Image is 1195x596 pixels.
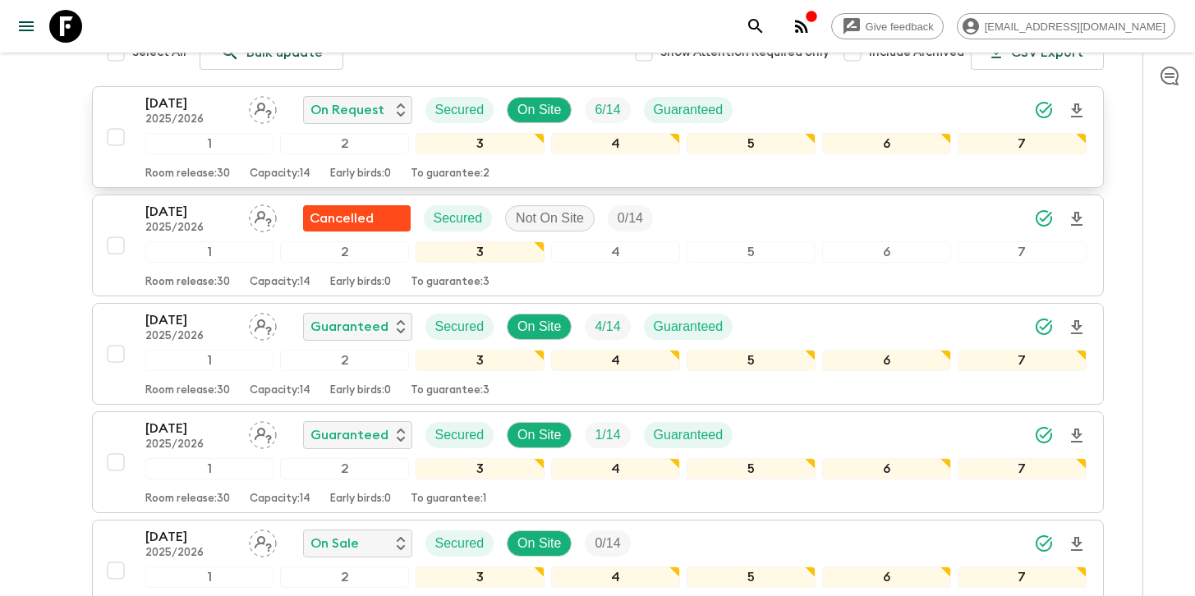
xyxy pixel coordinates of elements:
[435,425,485,445] p: Secured
[310,425,388,445] p: Guaranteed
[280,241,409,263] div: 2
[425,530,494,557] div: Secured
[585,314,630,340] div: Trip Fill
[330,493,391,506] p: Early birds: 0
[516,209,584,228] p: Not On Site
[10,10,43,43] button: menu
[687,566,816,588] div: 5
[822,566,951,588] div: 6
[507,314,572,340] div: On Site
[435,534,485,553] p: Secured
[971,35,1104,70] button: CSV Export
[958,133,1087,154] div: 7
[551,133,680,154] div: 4
[310,534,359,553] p: On Sale
[411,167,489,181] p: To guarantee: 2
[517,100,561,120] p: On Site
[310,317,388,337] p: Guaranteed
[505,205,595,232] div: Not On Site
[424,205,493,232] div: Secured
[145,547,236,560] p: 2025/2026
[425,422,494,448] div: Secured
[654,317,724,337] p: Guaranteed
[310,209,374,228] p: Cancelled
[250,384,310,397] p: Capacity: 14
[416,133,545,154] div: 3
[595,317,620,337] p: 4 / 14
[145,527,236,547] p: [DATE]
[249,101,277,114] span: Assign pack leader
[976,21,1174,33] span: [EMAIL_ADDRESS][DOMAIN_NAME]
[869,44,964,61] span: Include Archived
[145,458,274,479] div: 1
[507,530,572,557] div: On Site
[145,276,230,289] p: Room release: 30
[330,276,391,289] p: Early birds: 0
[145,167,230,181] p: Room release: 30
[425,97,494,123] div: Secured
[687,133,816,154] div: 5
[1067,534,1087,554] svg: Download Onboarding
[434,209,483,228] p: Secured
[687,458,816,479] div: 5
[957,13,1175,39] div: [EMAIL_ADDRESS][DOMAIN_NAME]
[687,241,816,263] div: 5
[411,276,489,289] p: To guarantee: 3
[1067,209,1087,229] svg: Download Onboarding
[551,566,680,588] div: 4
[831,13,944,39] a: Give feedback
[1034,209,1054,228] svg: Synced Successfully
[1067,318,1087,337] svg: Download Onboarding
[585,530,630,557] div: Trip Fill
[416,566,545,588] div: 3
[435,100,485,120] p: Secured
[958,458,1087,479] div: 7
[249,209,277,222] span: Assign pack leader
[145,330,236,343] p: 2025/2026
[822,350,951,371] div: 6
[416,458,545,479] div: 3
[246,43,323,62] p: Bulk update
[280,566,409,588] div: 2
[1067,101,1087,121] svg: Download Onboarding
[249,534,277,548] span: Assign pack leader
[595,100,620,120] p: 6 / 14
[250,167,310,181] p: Capacity: 14
[303,205,411,232] div: Flash Pack cancellation
[1034,100,1054,120] svg: Synced Successfully
[249,318,277,331] span: Assign pack leader
[822,458,951,479] div: 6
[200,35,343,70] a: Bulk update
[416,350,545,371] div: 3
[145,94,236,113] p: [DATE]
[608,205,653,232] div: Trip Fill
[654,425,724,445] p: Guaranteed
[857,21,943,33] span: Give feedback
[145,419,236,438] p: [DATE]
[145,133,274,154] div: 1
[958,350,1087,371] div: 7
[551,350,680,371] div: 4
[92,195,1104,296] button: [DATE]2025/2026Assign pack leaderFlash Pack cancellationSecuredNot On SiteTrip Fill1234567Room re...
[145,350,274,371] div: 1
[1067,426,1087,446] svg: Download Onboarding
[92,303,1104,405] button: [DATE]2025/2026Assign pack leaderGuaranteedSecuredOn SiteTrip FillGuaranteed1234567Room release:3...
[1034,317,1054,337] svg: Synced Successfully
[250,276,310,289] p: Capacity: 14
[654,100,724,120] p: Guaranteed
[507,97,572,123] div: On Site
[132,44,186,61] span: Select All
[618,209,643,228] p: 0 / 14
[145,566,274,588] div: 1
[145,202,236,222] p: [DATE]
[517,425,561,445] p: On Site
[411,384,489,397] p: To guarantee: 3
[660,44,830,61] span: Show Attention Required only
[145,438,236,452] p: 2025/2026
[145,241,274,263] div: 1
[145,384,230,397] p: Room release: 30
[958,241,1087,263] div: 7
[145,493,230,506] p: Room release: 30
[585,422,630,448] div: Trip Fill
[92,411,1104,513] button: [DATE]2025/2026Assign pack leaderGuaranteedSecuredOn SiteTrip FillGuaranteed1234567Room release:3...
